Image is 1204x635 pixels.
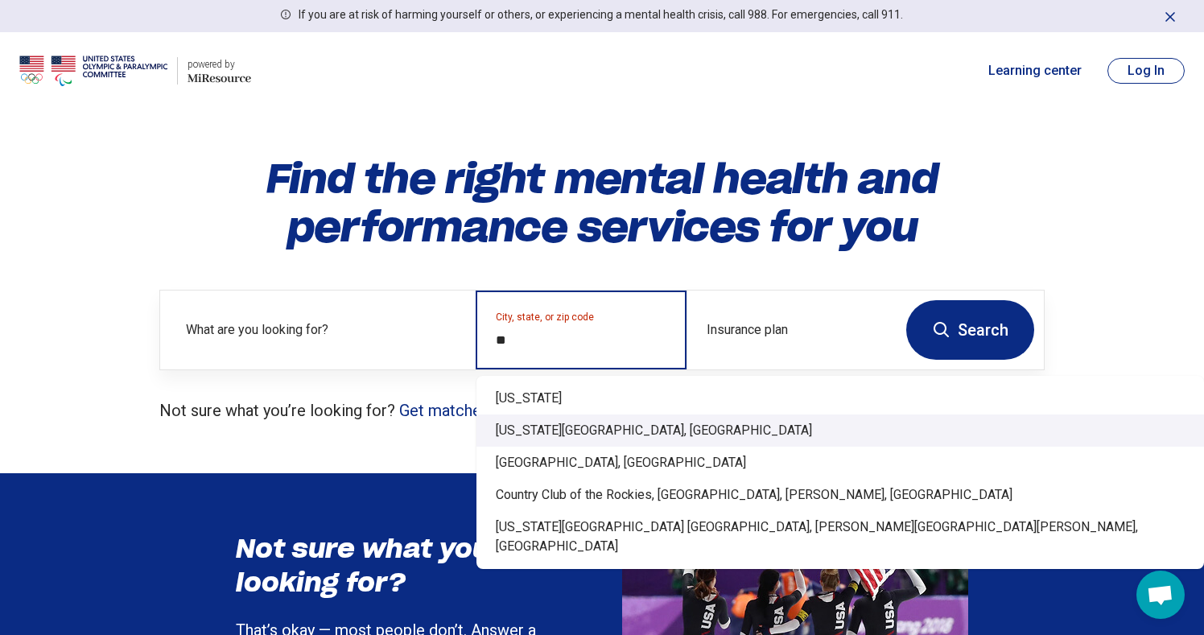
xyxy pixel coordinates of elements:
p: If you are at risk of harming yourself or others, or experiencing a mental health crisis, call 98... [299,6,903,23]
button: Dismiss [1162,6,1178,26]
div: Open chat [1136,571,1185,619]
img: USOPC [19,52,167,90]
a: Get matched [399,401,490,420]
div: [US_STATE][GEOGRAPHIC_DATA] [GEOGRAPHIC_DATA], [PERSON_NAME][GEOGRAPHIC_DATA][PERSON_NAME], [GEOG... [476,511,1204,563]
button: Log In [1107,58,1185,84]
div: Country Club of the Rockies, [GEOGRAPHIC_DATA], [PERSON_NAME], [GEOGRAPHIC_DATA] [476,479,1204,511]
div: powered by [188,57,251,72]
h3: Not sure what you’re looking for? [236,532,558,599]
div: [US_STATE][GEOGRAPHIC_DATA], [GEOGRAPHIC_DATA] [476,414,1204,447]
div: [GEOGRAPHIC_DATA], [GEOGRAPHIC_DATA] [476,447,1204,479]
a: Learning center [988,61,1082,80]
div: Suggestions [476,376,1204,569]
button: Search [906,300,1034,360]
p: Not sure what you’re looking for? [159,399,1045,422]
h1: Find the right mental health and performance services for you [159,155,1045,251]
div: [US_STATE] [476,382,1204,414]
label: What are you looking for? [186,320,456,340]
